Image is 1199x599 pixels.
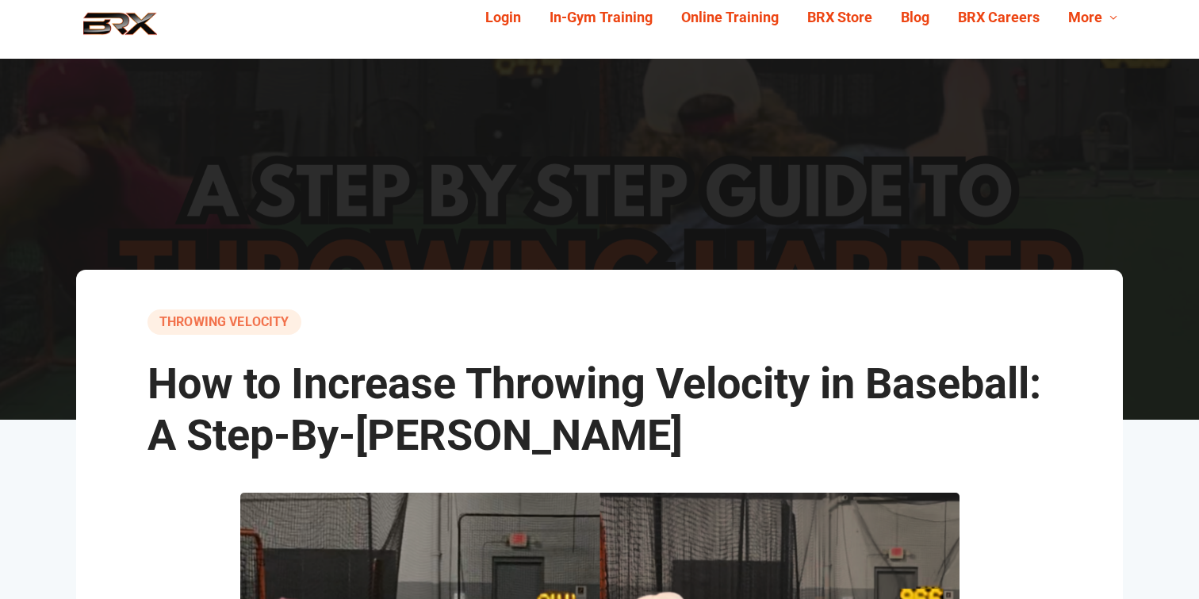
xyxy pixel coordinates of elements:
a: More [1054,6,1132,30]
a: BRX Careers [944,6,1054,30]
a: Login [471,6,535,30]
a: BRX Store [793,6,887,30]
a: Throwing Velocity [147,309,301,335]
a: Online Training [667,6,793,30]
div: Navigation Menu [459,6,1132,30]
img: BRX Performance [68,12,172,47]
span: How to Increase Throwing Velocity in Baseball: A Step-By-[PERSON_NAME] [147,359,1041,460]
a: In-Gym Training [535,6,667,30]
a: Blog [887,6,944,30]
